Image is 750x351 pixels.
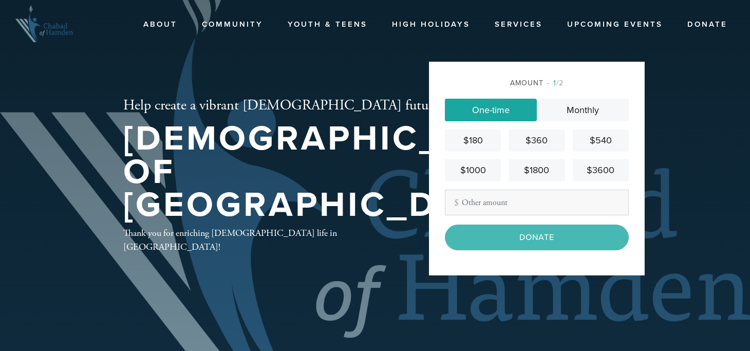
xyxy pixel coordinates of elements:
[509,159,565,181] a: $1800
[487,15,550,34] a: Services
[577,163,625,177] div: $3600
[445,130,501,152] a: $180
[194,15,271,34] a: Community
[445,190,629,215] input: Other amount
[573,159,629,181] a: $3600
[123,97,553,115] h2: Help create a vibrant [DEMOGRAPHIC_DATA] future in our community!
[553,79,556,87] span: 1
[537,99,629,121] a: Monthly
[559,15,670,34] a: Upcoming Events
[547,79,564,87] span: /2
[136,15,185,34] a: About
[15,5,73,42] img: Chabad-Of-Hamden-Logo_0.png
[577,134,625,147] div: $540
[445,99,537,121] a: One-time
[123,226,396,254] div: Thank you for enriching [DEMOGRAPHIC_DATA] life in [GEOGRAPHIC_DATA]!
[445,78,629,88] div: Amount
[573,130,629,152] a: $540
[513,163,560,177] div: $1800
[280,15,375,34] a: Youth & Teens
[384,15,478,34] a: High Holidays
[509,130,565,152] a: $360
[123,122,553,222] h1: [DEMOGRAPHIC_DATA] of [GEOGRAPHIC_DATA]
[445,159,501,181] a: $1000
[449,163,497,177] div: $1000
[513,134,560,147] div: $360
[449,134,497,147] div: $180
[680,15,735,34] a: Donate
